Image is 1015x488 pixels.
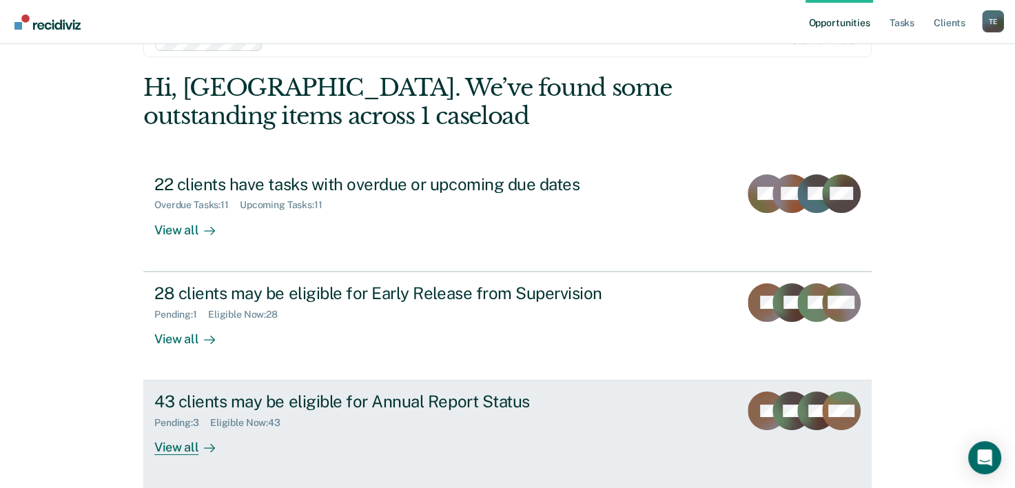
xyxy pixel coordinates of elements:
[154,199,240,211] div: Overdue Tasks : 11
[154,211,232,238] div: View all
[210,417,291,429] div: Eligible Now : 43
[154,320,232,347] div: View all
[154,309,208,321] div: Pending : 1
[143,74,726,130] div: Hi, [GEOGRAPHIC_DATA]. We’ve found some outstanding items across 1 caseload
[143,272,872,380] a: 28 clients may be eligible for Early Release from SupervisionPending:1Eligible Now:28View all
[154,392,638,411] div: 43 clients may be eligible for Annual Report Status
[154,429,232,456] div: View all
[982,10,1004,32] button: Profile dropdown button
[208,309,289,321] div: Eligible Now : 28
[968,441,1001,474] div: Open Intercom Messenger
[240,199,334,211] div: Upcoming Tasks : 11
[982,10,1004,32] div: T E
[14,14,81,30] img: Recidiviz
[154,174,638,194] div: 22 clients have tasks with overdue or upcoming due dates
[143,163,872,272] a: 22 clients have tasks with overdue or upcoming due datesOverdue Tasks:11Upcoming Tasks:11View all
[154,283,638,303] div: 28 clients may be eligible for Early Release from Supervision
[154,417,210,429] div: Pending : 3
